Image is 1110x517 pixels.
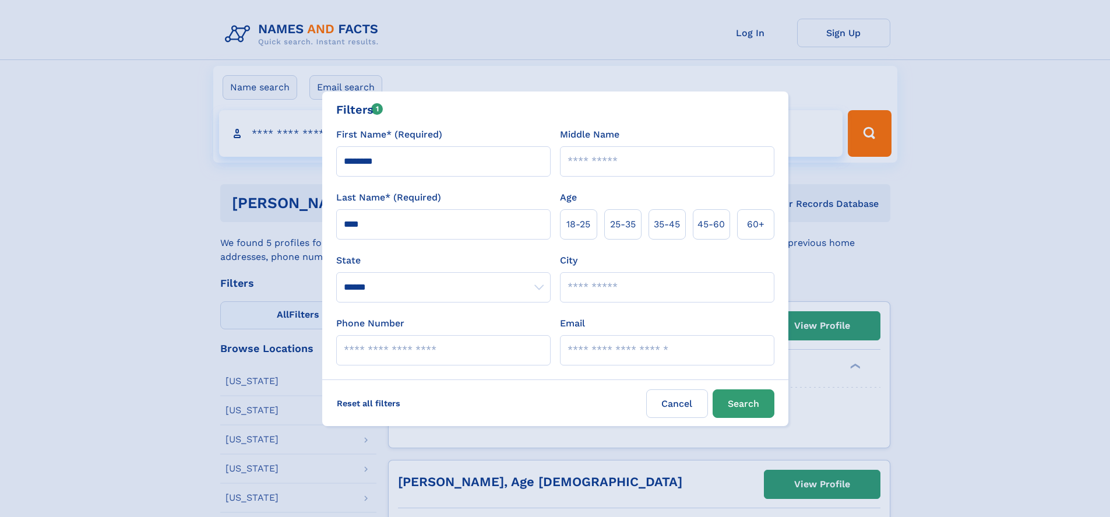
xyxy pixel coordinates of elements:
[697,217,725,231] span: 45‑60
[566,217,590,231] span: 18‑25
[560,316,585,330] label: Email
[560,254,577,268] label: City
[747,217,764,231] span: 60+
[336,128,442,142] label: First Name* (Required)
[560,128,619,142] label: Middle Name
[336,191,441,205] label: Last Name* (Required)
[329,389,408,417] label: Reset all filters
[336,101,383,118] div: Filters
[336,316,404,330] label: Phone Number
[336,254,551,268] label: State
[610,217,636,231] span: 25‑35
[713,389,774,418] button: Search
[560,191,577,205] label: Age
[646,389,708,418] label: Cancel
[654,217,680,231] span: 35‑45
